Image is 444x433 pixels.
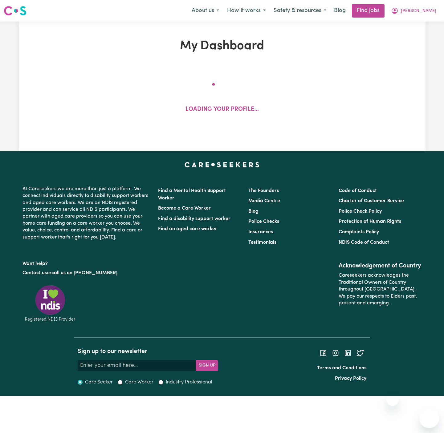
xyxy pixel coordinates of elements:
[248,209,259,214] a: Blog
[248,219,279,224] a: Police Checks
[166,379,212,386] label: Industry Professional
[339,188,377,193] a: Code of Conduct
[419,408,439,428] iframe: Button to launch messaging window
[51,271,117,275] a: call us on [PHONE_NUMBER]
[332,351,339,355] a: Follow Careseekers on Instagram
[386,394,399,406] iframe: Close message
[90,39,354,54] h1: My Dashboard
[22,258,151,267] p: Want help?
[196,360,218,371] button: Subscribe
[248,230,273,235] a: Insurances
[78,360,196,371] input: Enter your email here...
[4,4,26,18] a: Careseekers logo
[248,240,276,245] a: Testimonials
[185,105,259,114] p: Loading your profile...
[248,188,279,193] a: The Founders
[188,4,223,17] button: About us
[158,227,217,231] a: Find an aged care worker
[352,4,385,18] a: Find jobs
[320,351,327,355] a: Follow Careseekers on Facebook
[125,379,153,386] label: Care Worker
[158,216,230,221] a: Find a disability support worker
[339,270,422,309] p: Careseekers acknowledges the Traditional Owners of Country throughout [GEOGRAPHIC_DATA]. We pay o...
[248,198,280,203] a: Media Centre
[22,267,151,279] p: or
[22,183,151,243] p: At Careseekers we are more than just a platform. We connect individuals directly to disability su...
[335,376,366,381] a: Privacy Policy
[78,348,218,355] h2: Sign up to our newsletter
[330,4,349,18] a: Blog
[339,198,404,203] a: Charter of Customer Service
[4,5,26,16] img: Careseekers logo
[344,351,352,355] a: Follow Careseekers on LinkedIn
[339,262,422,270] h2: Acknowledgement of Country
[401,8,436,14] span: [PERSON_NAME]
[387,4,440,17] button: My Account
[22,284,78,323] img: Registered NDIS provider
[22,271,47,275] a: Contact us
[356,351,364,355] a: Follow Careseekers on Twitter
[158,206,211,211] a: Become a Care Worker
[158,188,226,201] a: Find a Mental Health Support Worker
[185,162,259,167] a: Careseekers home page
[223,4,270,17] button: How it works
[270,4,330,17] button: Safety & resources
[339,209,382,214] a: Police Check Policy
[339,240,389,245] a: NDIS Code of Conduct
[85,379,113,386] label: Care Seeker
[317,366,366,371] a: Terms and Conditions
[339,230,379,235] a: Complaints Policy
[339,219,401,224] a: Protection of Human Rights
